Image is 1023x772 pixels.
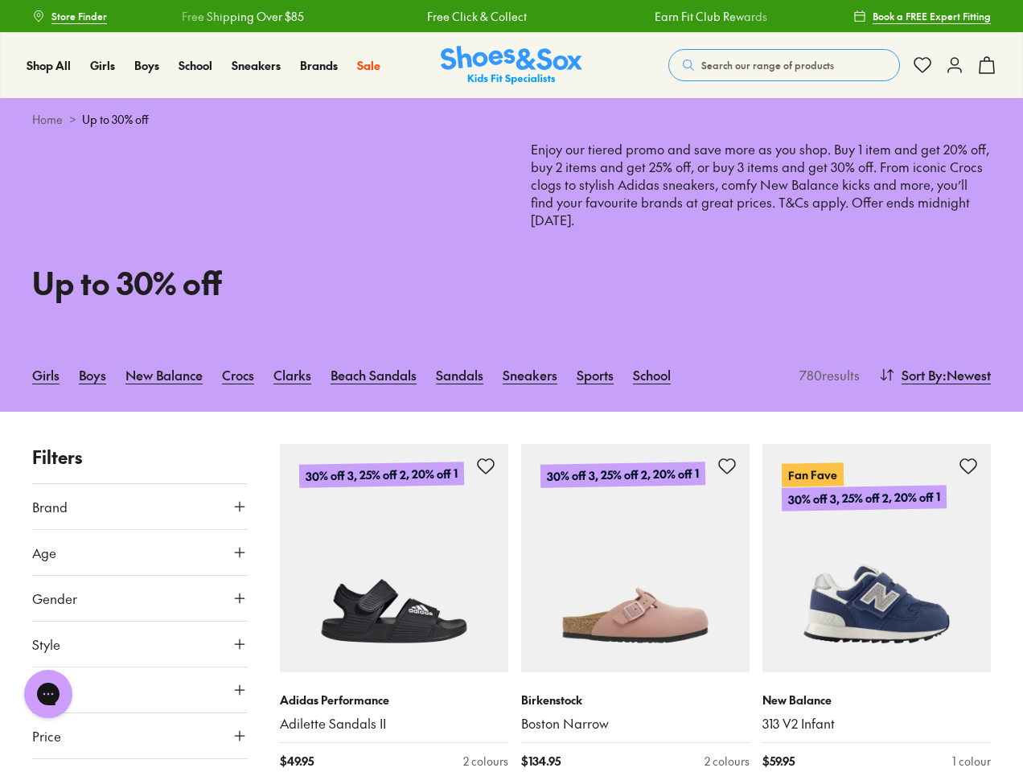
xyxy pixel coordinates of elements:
a: Sandals [436,357,483,392]
span: Search our range of products [701,58,834,72]
p: Filters [32,444,248,470]
span: : Newest [943,365,991,384]
button: Style [32,622,248,667]
a: Free Shipping Over $85 [182,8,304,25]
a: Girls [32,357,60,392]
span: Style [32,634,60,654]
a: Sneakers [503,357,557,392]
span: $ 49.95 [280,753,314,770]
a: Boys [79,357,106,392]
div: 2 colours [463,753,508,770]
button: Age [32,530,248,575]
p: Fan Fave [782,463,844,487]
span: Boys [134,57,159,73]
a: Boston Narrow [521,715,750,733]
a: Beach Sandals [331,357,417,392]
a: School [179,57,212,74]
span: Sale [357,57,380,73]
button: Price [32,713,248,758]
iframe: Gorgias live chat messenger [16,664,80,724]
a: Sneakers [232,57,281,74]
a: New Balance [125,357,203,392]
a: Sports [577,357,614,392]
a: Shoes & Sox [441,46,582,85]
a: Free Click & Collect [427,8,527,25]
a: Book a FREE Expert Fitting [853,2,991,31]
button: Sort By:Newest [879,357,991,392]
p: 30% off 3, 25% off 2, 20% off 1 [540,462,705,489]
button: Brand [32,484,248,529]
a: 30% off 3, 25% off 2, 20% off 1 [280,444,508,672]
div: 1 colour [952,753,991,770]
span: Brand [32,497,68,516]
span: Girls [90,57,115,73]
a: Earn Fit Club Rewards [654,8,766,25]
img: SNS_Logo_Responsive.svg [441,46,582,85]
h1: Up to 30% off [32,260,492,306]
p: 780 results [793,365,860,384]
div: 2 colours [705,753,750,770]
span: Sort By [902,365,943,384]
p: 30% off 3, 25% off 2, 20% off 1 [782,486,947,512]
span: Sneakers [232,57,281,73]
p: Birkenstock [521,692,750,708]
button: Gender [32,576,248,621]
span: $ 59.95 [762,753,795,770]
div: > [32,111,991,128]
span: Shop All [27,57,71,73]
button: Search our range of products [668,49,900,81]
p: 30% off 3, 25% off 2, 20% off 1 [299,462,464,489]
span: Store Finder [51,9,107,23]
span: School [179,57,212,73]
a: 313 V2 Infant [762,715,991,733]
a: Crocs [222,357,254,392]
a: Girls [90,57,115,74]
span: Age [32,543,56,562]
span: Brands [300,57,338,73]
a: Sale [357,57,380,74]
a: School [633,357,671,392]
p: Adidas Performance [280,692,508,708]
a: Store Finder [32,2,107,31]
a: Fan Fave30% off 3, 25% off 2, 20% off 1 [762,444,991,672]
a: Home [32,111,63,128]
span: $ 134.95 [521,753,561,770]
a: Clarks [273,357,311,392]
a: Boys [134,57,159,74]
button: Colour [32,667,248,712]
p: Enjoy our tiered promo and save more as you shop. Buy 1 item and get 20% off, buy 2 items and get... [531,141,991,299]
span: Price [32,726,61,745]
a: Shop All [27,57,71,74]
span: Book a FREE Expert Fitting [873,9,991,23]
p: New Balance [762,692,991,708]
a: Adilette Sandals II [280,715,508,733]
a: Brands [300,57,338,74]
a: 30% off 3, 25% off 2, 20% off 1 [521,444,750,672]
span: Gender [32,589,77,608]
span: Up to 30% off [82,111,149,128]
